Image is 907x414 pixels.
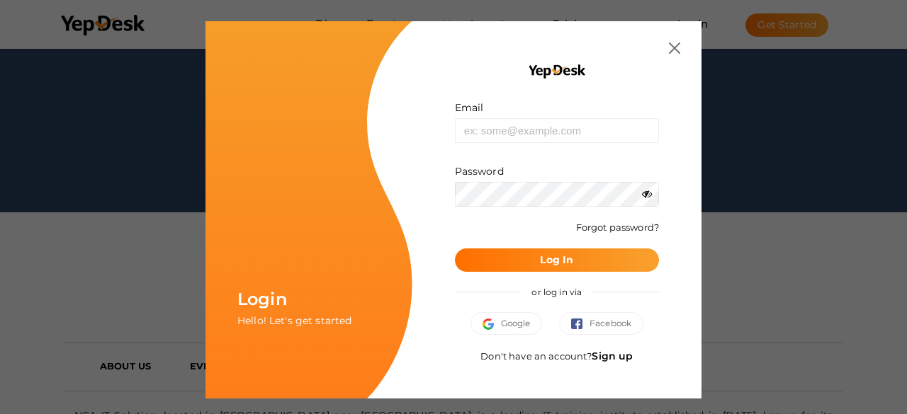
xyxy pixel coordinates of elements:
span: Don't have an account? [480,350,633,362]
button: Facebook [559,312,643,335]
img: YEP_black_cropped.png [527,64,586,79]
span: or log in via [521,276,592,308]
img: close.svg [669,42,680,54]
button: Google [471,312,543,335]
img: facebook.svg [571,318,590,330]
label: Email [455,100,484,115]
span: Hello! Let's get started [237,314,351,327]
img: google.svg [483,318,501,330]
a: Forgot password? [576,222,659,233]
b: Log In [540,253,573,266]
button: Log In [455,248,659,272]
span: Login [237,289,287,309]
input: ex: some@example.com [455,118,659,143]
label: Password [455,164,504,178]
a: Sign up [592,350,633,362]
